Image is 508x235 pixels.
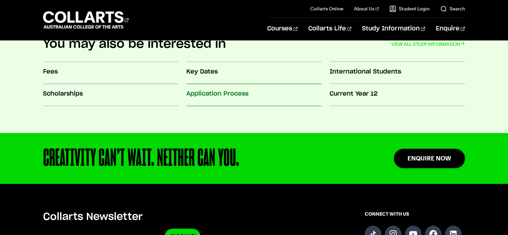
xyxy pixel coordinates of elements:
[330,62,465,84] a: International Students
[43,146,351,170] div: CREATIVITY CAN’T WAIT. NEITHER CAN YOU.
[43,68,178,76] h3: Fees
[365,211,465,217] span: CONNECT WITH US
[43,84,178,106] a: Scholarships
[440,5,465,12] a: Search
[330,84,465,106] a: Current Year 12
[186,90,322,98] h3: Application Process
[354,5,379,12] a: About Us
[308,18,351,40] a: Collarts Life
[436,18,465,40] a: Enquire
[43,90,178,98] h3: Scholarships
[389,5,430,12] a: Student Login
[394,149,465,168] a: Enquire Now
[43,10,129,29] div: Go to homepage
[43,37,226,51] h2: You may also be interested in
[43,211,322,223] h5: Collarts Newsletter
[186,62,322,84] a: Key Dates
[330,90,465,98] h3: Current Year 12
[310,5,343,12] a: Collarts Online
[43,62,178,84] a: Fees
[267,18,298,40] a: Courses
[186,68,322,76] h3: Key Dates
[362,18,425,40] a: Study Information
[391,39,465,49] a: VIEW ALL STUDY INFORMATION
[186,84,322,106] a: Application Process
[330,68,465,76] h3: International Students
